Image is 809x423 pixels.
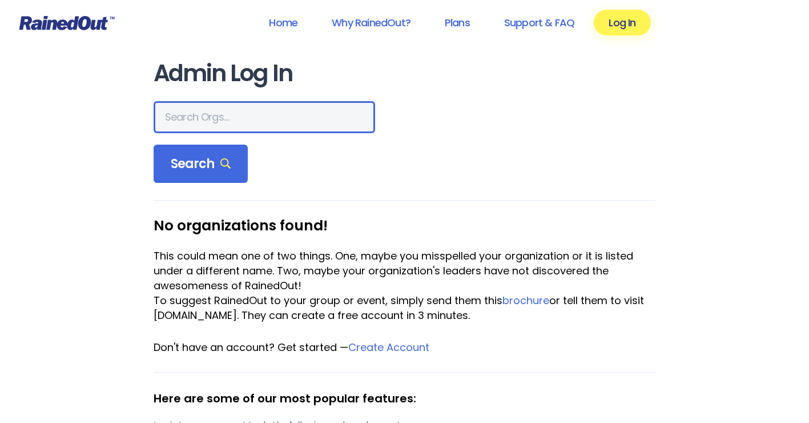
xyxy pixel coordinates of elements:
[154,249,656,293] div: This could mean one of two things. One, maybe you misspelled your organization or it is listed un...
[317,10,425,35] a: Why RainedOut?
[154,293,656,323] div: To suggest RainedOut to your group or event, simply send them this or tell them to visit [DOMAIN_...
[171,156,231,172] span: Search
[154,218,656,233] h3: No organizations found!
[154,61,656,86] h1: Admin Log In
[154,145,248,183] div: Search
[154,101,375,133] input: Search Orgs…
[154,390,656,407] div: Here are some of our most popular features:
[348,340,429,354] a: Create Account
[430,10,485,35] a: Plans
[594,10,650,35] a: Log In
[254,10,312,35] a: Home
[502,293,549,308] a: brochure
[489,10,589,35] a: Support & FAQ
